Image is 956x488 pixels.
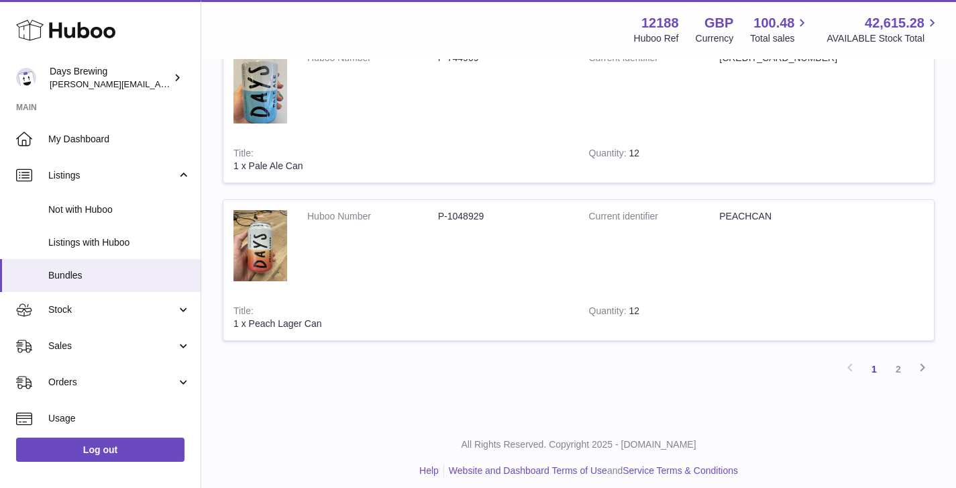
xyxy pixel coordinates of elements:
[696,32,734,45] div: Currency
[48,340,176,352] span: Sales
[48,303,176,316] span: Stock
[641,14,679,32] strong: 12188
[233,148,254,162] strong: Title
[589,148,629,162] strong: Quantity
[444,465,738,477] li: and
[48,169,176,182] span: Listings
[865,14,924,32] span: 42,615.28
[48,203,191,216] span: Not with Huboo
[48,133,191,146] span: My Dashboard
[233,52,287,124] img: 1 x Pale Ale Can
[48,269,191,282] span: Bundles
[233,305,254,320] strong: Title
[753,14,794,32] span: 100.48
[886,357,910,381] a: 2
[623,465,738,476] a: Service Terms & Conditions
[827,32,940,45] span: AVAILABLE Stock Total
[16,68,36,88] img: greg@daysbrewing.com
[233,160,569,173] div: 1 x Pale Ale Can
[50,65,170,91] div: Days Brewing
[750,32,810,45] span: Total sales
[16,438,184,462] a: Log out
[862,357,886,381] a: 1
[307,210,438,223] dt: Huboo Number
[579,295,707,340] td: 12
[48,376,176,389] span: Orders
[589,210,720,223] dt: Current identifier
[233,318,569,330] div: 1 x Peach Lager Can
[704,14,733,32] strong: GBP
[48,236,191,249] span: Listings with Huboo
[634,32,679,45] div: Huboo Ref
[419,465,439,476] a: Help
[449,465,607,476] a: Website and Dashboard Terms of Use
[579,137,707,183] td: 12
[827,14,940,45] a: 42,615.28 AVAILABLE Stock Total
[50,79,269,89] span: [PERSON_NAME][EMAIL_ADDRESS][DOMAIN_NAME]
[589,305,629,320] strong: Quantity
[719,210,850,223] dd: PEACHCAN
[212,438,945,451] p: All Rights Reserved. Copyright 2025 - [DOMAIN_NAME]
[438,210,569,223] dd: P-1048929
[233,210,287,282] img: 1 x Peach Lager Can
[750,14,810,45] a: 100.48 Total sales
[48,412,191,425] span: Usage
